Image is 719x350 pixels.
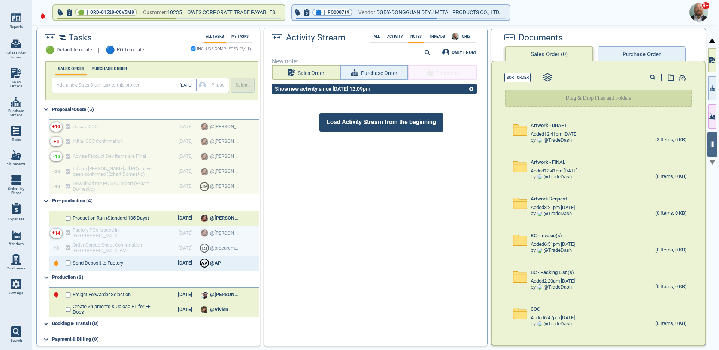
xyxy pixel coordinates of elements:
[54,79,175,91] input: Add a new Sales Order task to this project
[52,103,258,115] div: Proposal/Quote (5)
[210,215,240,221] span: @[PERSON_NAME]
[210,307,228,313] span: @Vivien
[7,266,25,271] span: Customers
[340,65,408,80] button: Purchase Order
[272,65,340,80] button: Sales Order
[229,34,251,39] label: My Tasks
[531,284,572,290] div: by @ TradeDash
[6,187,26,195] span: Orders by Phase
[531,321,572,327] div: by @ TradeDash
[11,254,21,265] img: menu_icon
[531,123,567,129] span: Artwork - DRAFT
[54,245,59,251] div: +8
[537,284,542,290] img: Avatar
[52,230,60,236] div: +14
[292,5,510,20] button: 🔵|PO000719Vendor:DGDY-DONGGUAN DEYU METAL PRODUCTS CO., LTD.
[566,94,631,102] p: Drag & Drop Files and Folders
[57,47,92,53] span: Default template
[505,46,593,61] button: Sales Order (0)
[376,8,500,17] span: DGDY-DONGGUAN DEYU METAL PRODUCTS CO., LTD.
[655,284,687,290] div: (0 Items, 0 KB)
[272,58,480,65] span: New note:
[12,138,21,142] span: Tasks
[668,74,674,81] img: add-document
[655,174,687,180] div: (0 Items, 0 KB)
[9,242,24,246] span: Vendors
[172,215,198,221] div: [DATE]
[73,215,149,221] span: Production Run (Standard 105 Days)
[358,8,376,17] span: Vendor:
[11,230,21,240] img: menu_icon
[52,272,258,284] div: Production (2)
[172,307,198,313] div: [DATE]
[6,51,26,60] span: Sales Order Inbox
[73,260,123,266] span: Send Deposit to Factory
[53,169,60,175] div: -25
[598,46,685,61] button: Purchase Order
[8,217,24,221] span: Expenses
[197,47,238,51] span: INCLUDE COMPLETED
[537,248,542,253] img: Avatar
[460,34,473,39] span: ONLY
[90,9,134,16] span: ORD-01528-C8V5M8
[11,175,21,185] img: menu_icon
[452,50,476,55] div: ONLY FROM
[298,69,324,78] span: Sales Order
[10,338,22,343] span: Search
[204,34,226,39] label: All Tasks
[210,292,240,298] span: @[PERSON_NAME]
[40,13,45,19] img: diamond
[655,211,687,217] div: (0 Items, 0 KB)
[689,3,708,22] img: Avatar
[328,9,349,16] span: PO000719
[172,260,198,266] div: [DATE]
[210,260,221,266] span: @AP
[11,13,21,23] img: menu_icon
[655,137,687,143] div: (3 Items, 0 KB)
[201,259,208,267] div: A A
[11,150,21,160] img: menu_icon
[531,168,577,174] span: Added 12:41pm [DATE]
[90,66,129,71] label: PURCHASE ORDER
[371,34,382,39] label: All
[427,34,447,39] label: Threads
[678,75,686,81] img: add-document
[319,113,443,131] span: Load Activity Stream from the beginning
[106,46,115,54] span: 🔵
[167,8,184,17] span: 10235
[73,304,160,315] span: Create Shipments & Upload PL for FF Docs
[211,82,225,88] span: Phase
[452,33,459,40] img: Avatar
[531,248,572,253] div: by @ TradeDash
[184,9,275,15] span: LOWES CORPORATE TRADE PAYABLES
[531,315,575,321] span: Added 6:47pm [DATE]
[272,86,373,92] div: Show new activity since [DATE] 12:09pm
[201,215,208,222] img: Avatar
[286,33,345,43] span: Activity Stream
[11,126,21,136] img: menu_icon
[531,270,574,275] span: BC - Packing List (s)
[537,321,542,326] img: Avatar
[98,47,100,54] span: |
[315,10,322,15] span: 🔵
[52,334,258,346] div: Payment & Billing (0)
[408,34,424,39] label: Notes
[531,138,572,143] div: by @ TradeDash
[537,174,542,179] img: Avatar
[504,73,531,82] button: Sort Order
[701,2,710,9] span: 9+
[385,34,405,39] label: Activity
[172,292,198,298] div: [DATE]
[10,25,23,29] span: Reports
[361,69,397,78] span: Purchase Order
[531,132,577,137] span: Added 12:41pm [DATE]
[531,205,575,211] span: Added 3:21pm [DATE]
[6,109,26,117] span: Purchase Orders
[73,292,131,298] span: Freight Forwarder Selection
[87,9,88,16] span: |
[201,291,208,299] img: Avatar
[53,5,285,20] button: 🟢|ORD-01528-C8V5M8Customer:10235 LOWES CORPORATE TRADE PAYABLES
[45,46,55,54] span: 🟢
[52,124,60,130] div: +10
[55,66,87,71] label: SALES ORDER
